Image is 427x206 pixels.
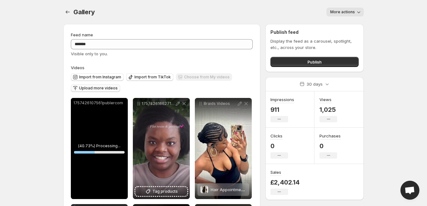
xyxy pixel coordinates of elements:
button: More actions [326,8,364,16]
p: 1,025 [319,106,337,113]
p: 0 [270,142,288,150]
h3: Views [319,96,331,103]
span: More actions [330,9,355,15]
button: Upload more videos [71,84,120,92]
p: 1757426166271publercom [142,101,175,106]
p: Display the feed as a carousel, spotlight, etc., across your store. [270,38,359,51]
h3: Purchases [319,133,341,139]
button: Tag products [135,187,187,196]
span: Import from Instagram [79,75,121,80]
span: Visible only to you. [71,51,108,56]
span: Import from TikTok [134,75,171,80]
p: Braids Videos [204,101,237,106]
button: Import from TikTok [126,73,173,81]
button: Publish [270,57,359,67]
p: 0 [319,142,341,150]
span: Gallery [73,8,95,16]
p: 30 days [306,81,323,87]
h3: Sales [270,169,281,175]
h2: Publish feed [270,29,359,35]
div: 1757426107561publercom(40.73%) Processing...40.73210172399716% [71,98,128,199]
button: Settings [63,8,72,16]
div: Open chat [400,181,419,200]
div: Braids VideosHair Appointment Bookings: Microlink, Tape-Ins, Sew-Ins, Braids, CrotchetHair Appoin... [195,98,252,199]
h3: Clicks [270,133,282,139]
span: Videos [71,65,84,70]
p: 911 [270,106,294,113]
h3: Impressions [270,96,294,103]
button: Import from Instagram [71,73,124,81]
p: £2,402.14 [270,179,300,186]
span: Feed name [71,32,93,37]
p: 1757426107561publercom [73,100,125,106]
div: 1757426166271publercomTag products [133,98,190,199]
span: Hair Appointment Bookings: Microlink, Tape-Ins, Sew-Ins, Braids, Crotchet [211,187,358,192]
span: Publish [307,59,322,65]
span: Upload more videos [79,86,118,91]
span: Tag products [152,188,178,195]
